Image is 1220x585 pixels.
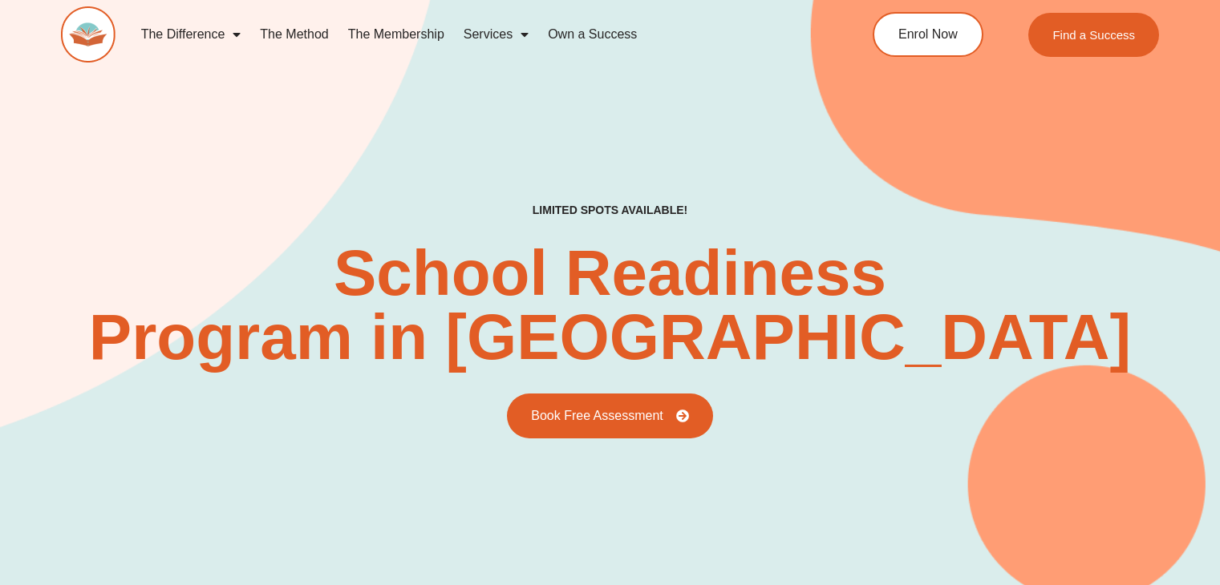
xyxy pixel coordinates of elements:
[873,12,983,57] a: Enrol Now
[898,28,958,41] span: Enrol Now
[538,16,646,53] a: Own a Success
[89,241,1131,369] h2: School Readiness Program in [GEOGRAPHIC_DATA]
[338,16,454,53] a: The Membership
[454,16,538,53] a: Services
[533,204,687,217] h4: LIMITED SPOTS AVAILABLE!
[132,16,810,53] nav: Menu
[250,16,338,53] a: The Method
[1028,13,1159,57] a: Find a Success
[132,16,251,53] a: The Difference
[531,409,663,422] span: Book Free Assessment
[1052,29,1135,41] span: Find a Success
[507,393,713,438] a: Book Free Assessment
